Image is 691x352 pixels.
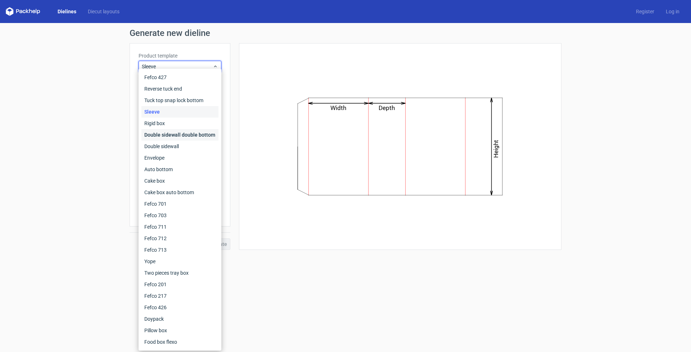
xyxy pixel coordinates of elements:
[141,95,218,106] div: Tuck top snap lock bottom
[141,233,218,244] div: Fefco 712
[139,52,221,59] label: Product template
[141,290,218,302] div: Fefco 217
[141,198,218,210] div: Fefco 701
[141,210,218,221] div: Fefco 703
[130,29,561,37] h1: Generate new dieline
[141,187,218,198] div: Cake box auto bottom
[141,72,218,83] div: Fefco 427
[141,83,218,95] div: Reverse tuck end
[141,325,218,336] div: Pillow box
[141,106,218,118] div: Sleeve
[141,267,218,279] div: Two pieces tray box
[141,302,218,313] div: Fefco 426
[82,8,125,15] a: Diecut layouts
[141,336,218,348] div: Food box flexo
[141,313,218,325] div: Doypack
[141,164,218,175] div: Auto bottom
[141,279,218,290] div: Fefco 201
[141,175,218,187] div: Cake box
[141,152,218,164] div: Envelope
[141,141,218,152] div: Double sidewall
[331,104,347,111] text: Width
[141,118,218,129] div: Rigid box
[52,8,82,15] a: Dielines
[141,129,218,141] div: Double sidewall double bottom
[493,140,500,158] text: Height
[141,221,218,233] div: Fefco 711
[660,8,685,15] a: Log in
[142,63,213,70] span: Sleeve
[141,244,218,256] div: Fefco 713
[630,8,660,15] a: Register
[141,256,218,267] div: Yope
[379,104,395,111] text: Depth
